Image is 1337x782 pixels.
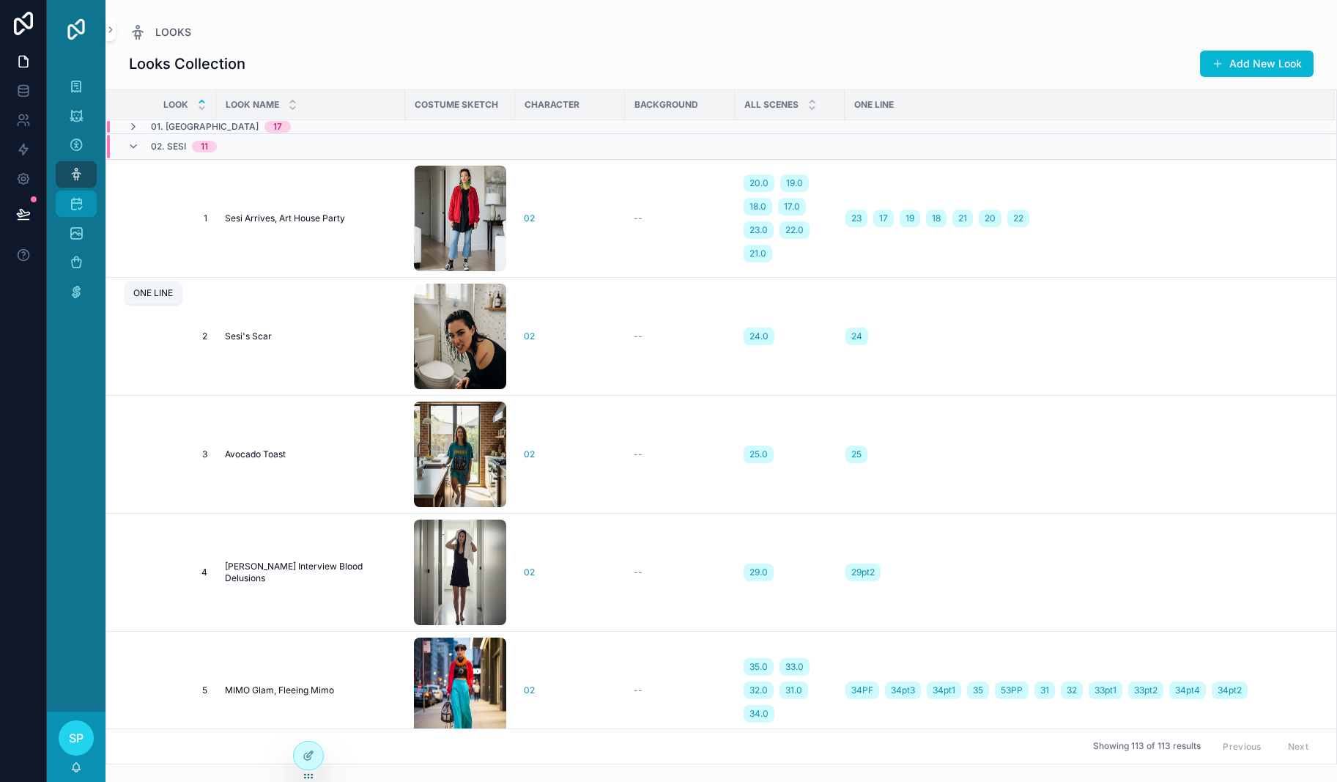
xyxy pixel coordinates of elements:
[634,567,642,578] span: --
[155,25,191,40] span: LOOKS
[124,449,207,460] a: 3
[979,210,1001,227] a: 20
[744,682,774,699] a: 32.0
[779,221,810,239] a: 22.0
[749,224,768,236] span: 23.0
[845,446,867,463] a: 25
[69,729,84,747] span: SP
[226,99,279,111] span: Look Name
[744,99,799,111] span: All Scenes
[524,213,535,224] span: 02
[1001,685,1023,696] span: 53PP
[784,201,800,213] span: 17.0
[1089,682,1122,699] a: 33pt1
[225,561,396,584] a: [PERSON_NAME] Interview Blood Delusions
[854,99,894,111] span: ONE LINE
[64,18,88,41] img: App logo
[129,23,191,41] a: LOOKS
[744,198,772,215] a: 18.0
[124,685,207,696] span: 5
[225,331,396,342] a: Sesi's Scar
[926,210,947,227] a: 18
[778,198,806,215] a: 17.0
[1218,685,1242,696] span: 34pt2
[749,177,769,189] span: 20.0
[151,141,186,152] span: 02. Sesi
[749,567,768,578] span: 29.0
[124,331,207,342] span: 2
[749,661,768,673] span: 35.0
[634,213,726,224] a: --
[129,54,245,74] h1: Looks Collection
[845,328,868,345] a: 24
[524,685,616,696] a: 02
[1061,682,1083,699] a: 32
[524,449,535,460] a: 02
[744,705,774,723] a: 34.0
[749,331,769,342] span: 24.0
[225,213,396,224] a: Sesi Arrives, Art House Party
[524,567,535,578] span: 02
[47,59,105,333] div: scrollable content
[933,685,955,696] span: 34pt1
[225,449,286,460] span: Avocado Toast
[845,679,1317,702] a: 34PF34pt334pt13553PP313233pt133pt234pt434pt2
[524,685,535,696] a: 02
[1013,213,1023,224] span: 22
[744,564,774,581] a: 29.0
[151,121,259,133] span: 01. [GEOGRAPHIC_DATA]
[1200,51,1314,77] button: Add New Look
[845,207,1317,230] a: 23171918212022
[414,520,506,625] a: 2025-07-16-00.35.14.jpg
[786,177,803,189] span: 19.0
[634,99,698,111] span: BACKGROUND
[634,685,642,696] span: --
[879,213,888,224] span: 17
[414,284,506,389] img: 2025-07-15-22.21.15.jpg
[414,402,506,507] img: 2025-07-16-00.35.31.jpg
[124,567,207,578] span: 4
[1169,682,1206,699] a: 34pt4
[1134,685,1158,696] span: 33pt2
[744,446,774,463] a: 25.0
[744,443,836,466] a: 25.0
[225,331,272,342] span: Sesi's Scar
[744,171,836,265] a: 20.019.018.017.023.022.021.0
[1034,682,1055,699] a: 31
[845,443,1317,466] a: 25
[225,685,334,696] span: MIMO Glam, Fleeing Mimo
[124,213,207,224] span: 1
[749,708,769,720] span: 34.0
[414,166,506,271] img: IMG_5722.JPG
[958,213,967,224] span: 21
[634,449,642,460] span: --
[744,325,836,348] a: 24.0
[414,638,506,743] img: 2025-07-16-00.35.56.jpg
[749,248,766,259] span: 21.0
[634,213,642,224] span: --
[785,685,802,696] span: 31.0
[749,685,768,696] span: 32.0
[905,213,914,224] span: 19
[845,564,881,581] a: 29pt2
[225,449,396,460] a: Avocado Toast
[744,174,774,192] a: 20.0
[851,685,873,696] span: 34PF
[1007,210,1029,227] a: 22
[744,658,774,676] a: 35.0
[851,567,875,578] span: 29pt2
[779,682,808,699] a: 31.0
[779,658,810,676] a: 33.0
[225,213,345,224] span: Sesi Arrives, Art House Party
[744,328,774,345] a: 24.0
[524,331,535,342] a: 02
[973,685,983,696] span: 35
[634,449,726,460] a: --
[634,331,726,342] a: --
[885,682,921,699] a: 34pt3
